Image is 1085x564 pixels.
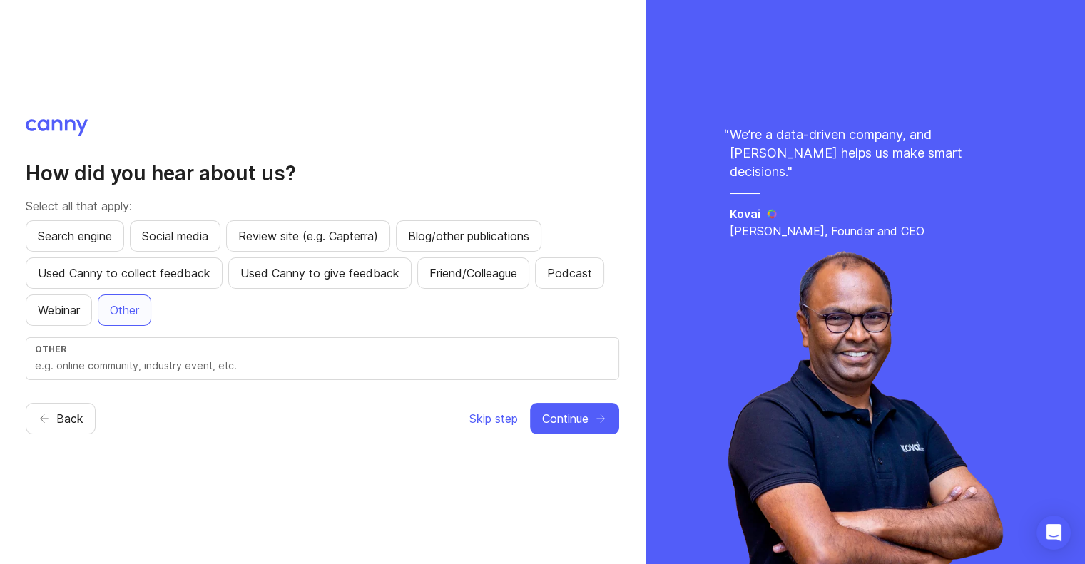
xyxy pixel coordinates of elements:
[469,403,519,434] button: Skip step
[1036,516,1071,550] div: Open Intercom Messenger
[408,227,529,245] span: Blog/other publications
[26,257,223,289] button: Used Canny to collect feedback
[469,410,518,427] span: Skip step
[26,403,96,434] button: Back
[547,265,592,282] span: Podcast
[110,302,139,319] span: Other
[35,358,610,374] input: e.g. online community, industry event, etc.
[730,125,1001,181] p: We’re a data-driven company, and [PERSON_NAME] helps us make smart decisions. "
[26,119,88,136] img: Canny logo
[228,257,412,289] button: Used Canny to give feedback
[142,227,208,245] span: Social media
[26,220,124,252] button: Search engine
[26,198,619,215] p: Select all that apply:
[35,344,610,354] div: Other
[26,294,92,326] button: Webinar
[56,410,83,427] span: Back
[98,294,151,326] button: Other
[730,222,1001,240] p: [PERSON_NAME], Founder and CEO
[38,227,112,245] span: Search engine
[766,208,778,220] img: Kovai logo
[26,160,619,186] h2: How did you hear about us?
[226,220,390,252] button: Review site (e.g. Capterra)
[240,265,399,282] span: Used Canny to give feedback
[417,257,529,289] button: Friend/Colleague
[396,220,541,252] button: Blog/other publications
[429,265,517,282] span: Friend/Colleague
[535,257,604,289] button: Podcast
[542,410,589,427] span: Continue
[530,403,619,434] button: Continue
[38,265,210,282] span: Used Canny to collect feedback
[728,250,1003,564] img: saravana-fdffc8c2a6fa09d1791ca03b1e989ae1.webp
[38,302,80,319] span: Webinar
[130,220,220,252] button: Social media
[238,227,378,245] span: Review site (e.g. Capterra)
[730,205,760,222] h5: Kovai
